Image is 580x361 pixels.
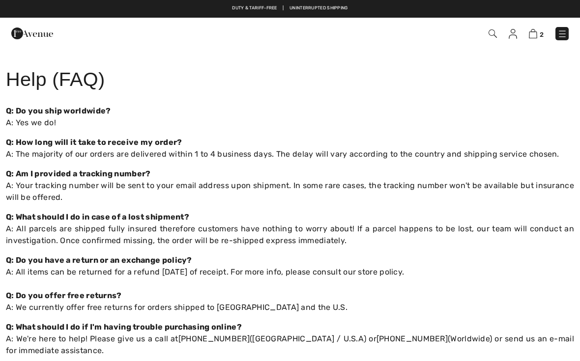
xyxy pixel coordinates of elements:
img: Shopping Bag [529,29,537,38]
p: A: Yes we do! [6,105,574,129]
a: 2 [529,28,544,39]
a: 1ère Avenue [11,28,53,37]
p: A: We're here to help! Please give us a call at ([GEOGRAPHIC_DATA] / U.S.A) or (Worldwide) or sen... [6,321,574,357]
a: [PHONE_NUMBER] [377,334,448,343]
strong: Q: What should I do if I'm having trouble purchasing online? [6,322,242,332]
strong: Q: What should I do in case of a lost shipment? [6,212,189,222]
p: A: The majority of our orders are delivered within 1 to 4 business days. The delay will vary acco... [6,137,574,160]
span: 2 [540,31,544,38]
strong: Q: Am I provided a tracking number? [6,169,151,178]
img: Search [489,29,497,38]
img: My Info [509,29,517,39]
strong: Q: Do you ship worldwide? [6,106,111,115]
img: Menu [557,29,567,39]
strong: Q: Do you have a return or an exchange policy? [6,255,192,265]
p: A: All items can be returned for a refund [DATE] of receipt. For more info, please consult our st... [6,254,574,313]
img: 1ère Avenue [11,24,53,43]
span: Help (FAQ) [6,68,105,90]
p: A: Your tracking number will be sent to your email address upon shipment. In some rare cases, the... [6,168,574,203]
strong: Q: How long will it take to receive my order? [6,138,182,147]
strong: Q: Do you offer free returns? [6,291,122,300]
a: [PHONE_NUMBER] [178,334,250,343]
p: A: All parcels are shipped fully insured therefore customers have nothing to worry about! If a pa... [6,211,574,247]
